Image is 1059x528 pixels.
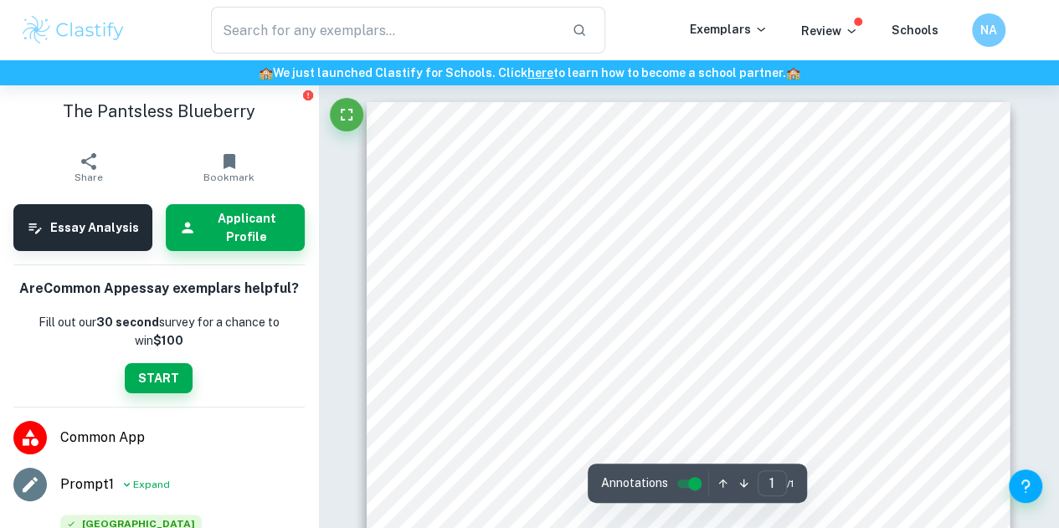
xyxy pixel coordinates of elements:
[429,433,912,446] span: to my khaki drawer, I felt my legs cringe at the prospect of another “pantsless” walk to
[159,144,300,191] button: Bookmark
[429,487,933,500] span: of my life. Pausing to open my khaki drawer, I noticed a pair of jeans neatly folded on top.
[429,344,928,356] span: questions from playground supervisors, taunts from my classmates, and concerned looks
[786,66,800,79] span: 🏫
[429,326,897,339] span: For as long as I can remember, those words were my battle cry. Everyday, I endured
[153,334,183,347] strong: $100
[19,279,299,300] h6: Are Common App essay exemplars helpful?
[60,474,114,495] span: Prompt 1
[429,469,947,482] span: fifteen now, often miserable, but unable to do what felt like a betrayal of the past nine years
[972,13,1005,47] button: NA
[429,255,843,268] span: admiration, she asked “[PERSON_NAME], aren’t you the tiniest bit cold?”.
[302,89,315,101] button: Report issue
[203,209,291,246] h6: Applicant Profile
[429,416,904,428] span: [DATE], on a non-descript winter morning, I woke up shivering. Moving mechanically
[979,21,999,39] h6: NA
[211,7,558,54] input: Search for any exemplars...
[801,22,858,40] p: Review
[259,66,273,79] span: 🏫
[429,202,947,214] span: bulbous – covered with the threats and extortions of my mother: a heavy jacket, gloves, and
[20,13,126,47] img: Clastify logo
[429,290,653,303] span: “No,” I replied, smiling. “I don’t get cold.”
[690,20,768,38] p: Exemplars
[125,363,193,393] button: START
[50,218,139,237] h6: Essay Analysis
[18,144,159,191] button: Share
[601,474,668,492] span: Annotations
[133,477,170,492] span: Expand
[13,204,152,251] button: Essay Analysis
[60,474,114,495] a: Prompt1
[429,362,940,375] span: from parents. But, everyday I stood my ground, refusing pants on principle. I would never
[1009,469,1042,503] button: Help and Feedback
[60,428,305,448] span: Common App
[429,166,935,178] span: Entering my kindergarten classroom, I shuffled around my blueberry shaped classmates as
[527,66,553,79] a: here
[892,23,938,37] a: Schools
[429,505,946,517] span: Looking out my frost lined windows, I clenched my jaw and decided. Gingerly, as if afraid of
[96,315,159,329] b: 30 second
[13,313,305,350] p: Fill out our survey for a chance to win
[429,451,926,464] span: school. My boundless heat had left with elementary school, but my identity hadn’t. I was
[13,99,305,124] h1: The Pantsless Blueberry
[429,237,913,249] span: my seat, my teacher quickly approached me. Bug-eyed, in what I assumed was intense
[121,474,170,495] button: Expand
[166,204,305,251] button: Applicant Profile
[787,476,794,491] span: / 1
[330,98,363,131] button: Fullscreen
[203,172,254,183] span: Bookmark
[3,64,1056,82] h6: We just launched Clastify for Schools. Click to learn how to become a school partner.
[429,380,786,392] span: wear pants. I would never conform. I would never ever be cold.
[429,219,929,232] span: a hat. But, below the waist I wore only a pair of frigid khaki shorts. As I walked proudly to
[75,172,103,183] span: Share
[429,183,927,196] span: some began throwing their winter layers into cubbies. Admittedly, my torso was equally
